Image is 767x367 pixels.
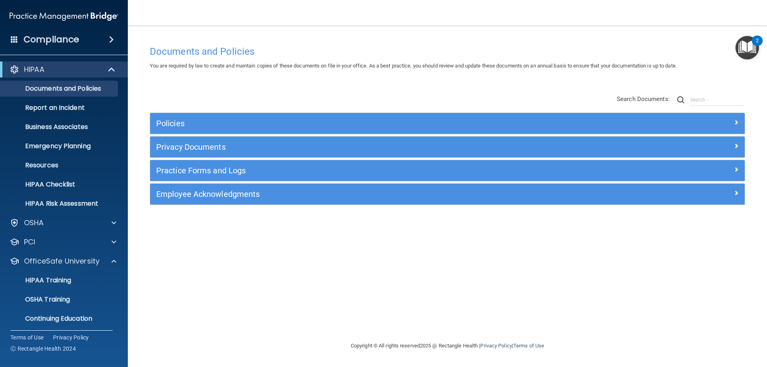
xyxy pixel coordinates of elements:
[10,65,116,74] a: HIPAA
[156,117,739,130] a: Policies
[756,41,759,51] div: 2
[690,94,745,106] input: Search
[10,8,118,24] img: PMB logo
[53,333,89,341] a: Privacy Policy
[10,218,116,228] a: OSHA
[5,315,114,323] p: Continuing Education
[5,200,114,208] p: HIPAA Risk Assessment
[150,63,677,69] span: You are required by law to create and maintain copies of these documents on file in your office. ...
[10,237,116,247] a: PCI
[156,143,590,151] h5: Privacy Documents
[156,119,590,128] h5: Policies
[156,188,739,200] a: Employee Acknowledgments
[156,190,590,198] h5: Employee Acknowledgments
[5,85,114,93] p: Documents and Policies
[735,36,759,60] button: Open Resource Center, 2 new notifications
[617,95,670,103] span: Search Documents:
[24,237,35,247] p: PCI
[156,166,590,175] h5: Practice Forms and Logs
[10,333,44,341] a: Terms of Use
[5,123,114,131] p: Business Associates
[480,343,512,349] a: Privacy Policy
[10,345,76,353] span: Ⓒ Rectangle Health 2024
[24,218,44,228] p: OSHA
[302,333,593,359] div: Copyright © All rights reserved 2025 @ Rectangle Health | |
[5,104,114,112] p: Report an Incident
[24,256,99,266] p: OfficeSafe University
[24,34,79,45] h4: Compliance
[5,142,114,150] p: Emergency Planning
[10,256,116,266] a: OfficeSafe University
[5,181,114,188] p: HIPAA Checklist
[150,46,745,57] h4: Documents and Policies
[156,141,739,153] a: Privacy Documents
[5,296,70,304] p: OSHA Training
[5,161,114,169] p: Resources
[24,65,44,74] p: HIPAA
[156,164,739,177] a: Practice Forms and Logs
[677,96,684,103] img: ic-search.3b580494.png
[5,276,71,284] p: HIPAA Training
[513,343,544,349] a: Terms of Use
